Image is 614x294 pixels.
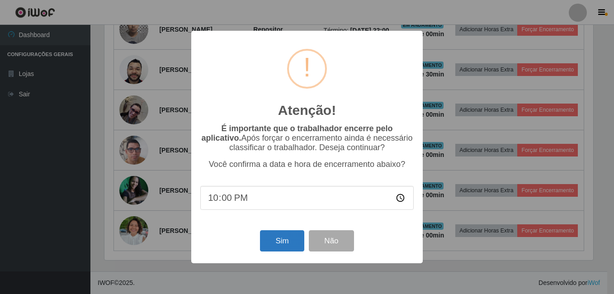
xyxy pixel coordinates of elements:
[201,124,392,142] b: É importante que o trabalhador encerre pelo aplicativo.
[200,160,414,169] p: Você confirma a data e hora de encerramento abaixo?
[260,230,304,251] button: Sim
[278,102,336,119] h2: Atenção!
[309,230,354,251] button: Não
[200,124,414,152] p: Após forçar o encerramento ainda é necessário classificar o trabalhador. Deseja continuar?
